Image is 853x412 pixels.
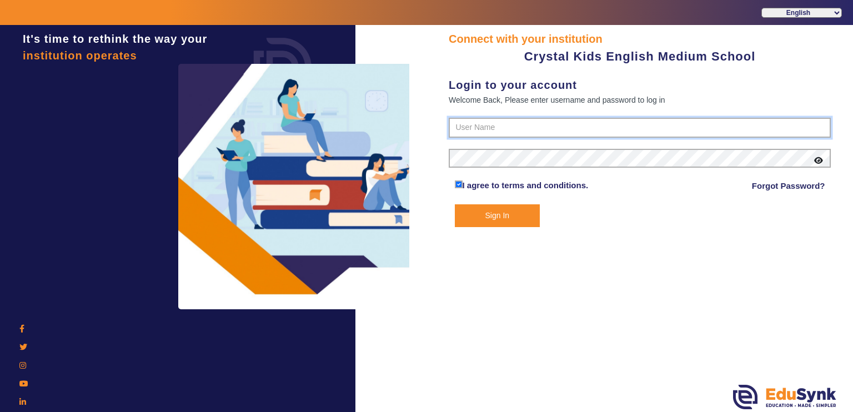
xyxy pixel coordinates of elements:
[178,64,412,309] img: login3.png
[449,77,831,93] div: Login to your account
[449,118,831,138] input: User Name
[449,47,831,66] div: Crystal Kids English Medium School
[752,179,825,193] a: Forgot Password?
[23,33,207,45] span: It's time to rethink the way your
[449,93,831,107] div: Welcome Back, Please enter username and password to log in
[23,49,137,62] span: institution operates
[449,31,831,47] div: Connect with your institution
[241,25,324,108] img: login.png
[455,204,540,227] button: Sign In
[463,180,589,190] a: I agree to terms and conditions.
[733,385,836,409] img: edusynk.png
